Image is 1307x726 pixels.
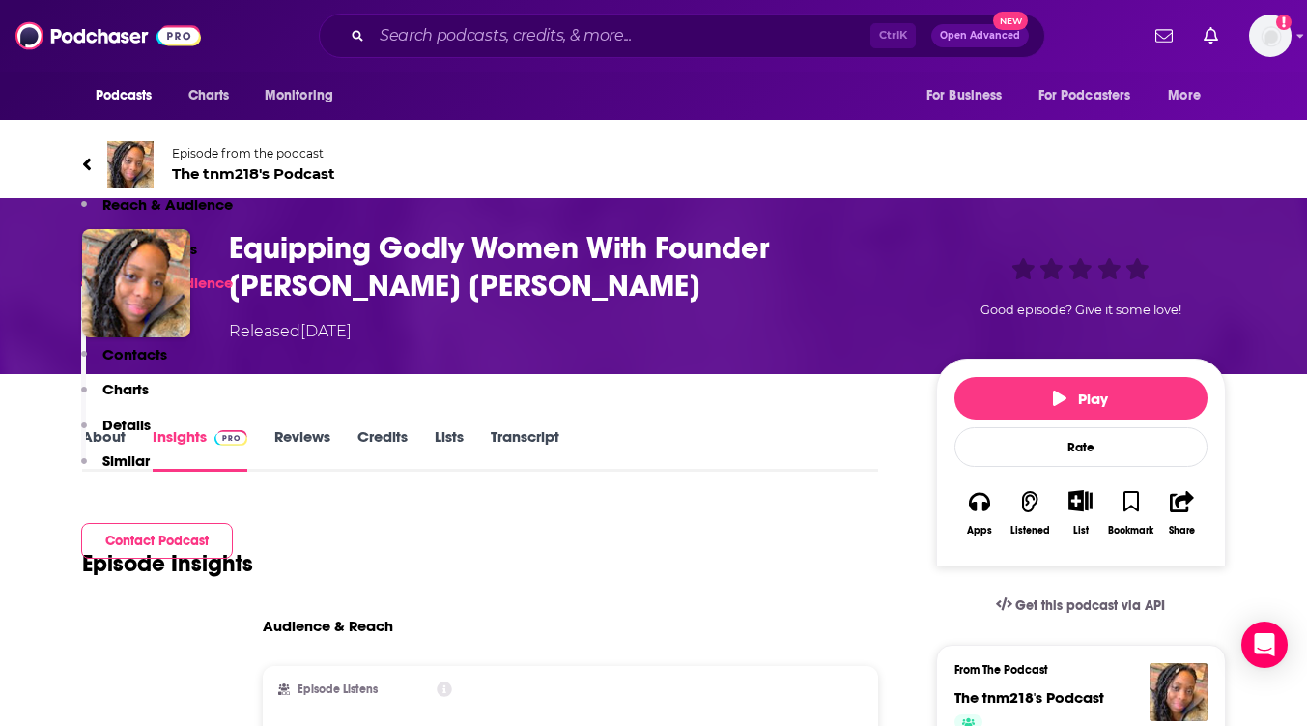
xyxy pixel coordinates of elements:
div: List [1073,524,1089,537]
button: Show profile menu [1249,15,1292,57]
img: Podchaser - Follow, Share and Rate Podcasts [15,17,201,54]
a: The tnm218's PodcastEpisode from the podcastThe tnm218's Podcast [82,141,1226,188]
a: Lists [435,427,464,472]
div: Rate [954,427,1208,467]
p: Details [102,416,151,434]
button: open menu [1154,77,1225,114]
h3: From The Podcast [954,663,1192,677]
div: Listened [1010,525,1050,537]
button: Similar [81,451,150,487]
span: For Podcasters [1038,82,1131,109]
button: Bookmark [1106,478,1156,548]
div: Search podcasts, credits, & more... [319,14,1045,58]
span: Play [1053,390,1108,408]
span: Charts [188,82,230,109]
h3: Audience & Reach [263,617,393,635]
img: User Profile [1249,15,1292,57]
div: Show More ButtonList [1055,478,1105,548]
span: New [993,12,1028,30]
a: Show notifications dropdown [1148,19,1180,52]
span: Ctrl K [870,23,916,48]
img: The tnm218's Podcast [107,141,154,188]
img: The tnm218's Podcast [1150,663,1208,721]
span: Get this podcast via API [1015,597,1165,614]
input: Search podcasts, credits, & more... [372,20,870,51]
div: Apps [967,525,992,537]
button: Details [81,416,151,451]
span: Monitoring [265,82,333,109]
span: For Business [926,82,1003,109]
div: Share [1169,525,1195,537]
div: Bookmark [1108,525,1153,537]
button: Apps [954,478,1005,548]
div: Released [DATE] [229,320,352,343]
button: Share [1156,478,1207,548]
h2: Episode Listens [298,682,378,696]
p: Similar [102,451,150,470]
a: Charts [176,77,242,114]
span: More [1168,82,1201,109]
h3: Equipping Godly Women With Founder Brittany Ann [229,229,905,305]
span: Good episode? Give it some love! [980,303,1181,317]
span: The tnm218's Podcast [172,164,335,183]
button: Listened [1005,478,1055,548]
a: Get this podcast via API [980,582,1181,629]
button: Play [954,377,1208,420]
svg: Add a profile image [1276,15,1292,30]
button: open menu [1026,77,1159,114]
button: Open AdvancedNew [931,24,1029,47]
button: open menu [251,77,358,114]
div: Open Intercom Messenger [1241,622,1288,668]
a: Reviews [274,427,330,472]
button: open menu [82,77,178,114]
span: Episode from the podcast [172,146,335,160]
a: Credits [357,427,408,472]
button: Contact Podcast [81,523,233,559]
a: Show notifications dropdown [1196,19,1226,52]
span: Open Advanced [940,31,1020,41]
span: Podcasts [96,82,153,109]
button: open menu [913,77,1027,114]
button: Show More Button [1061,490,1100,511]
img: Equipping Godly Women With Founder Brittany Ann [82,229,190,337]
span: Logged in as Andrea1206 [1249,15,1292,57]
a: Transcript [491,427,559,472]
a: The tnm218's Podcast [954,688,1104,707]
h1: Episode Insights [82,549,253,578]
